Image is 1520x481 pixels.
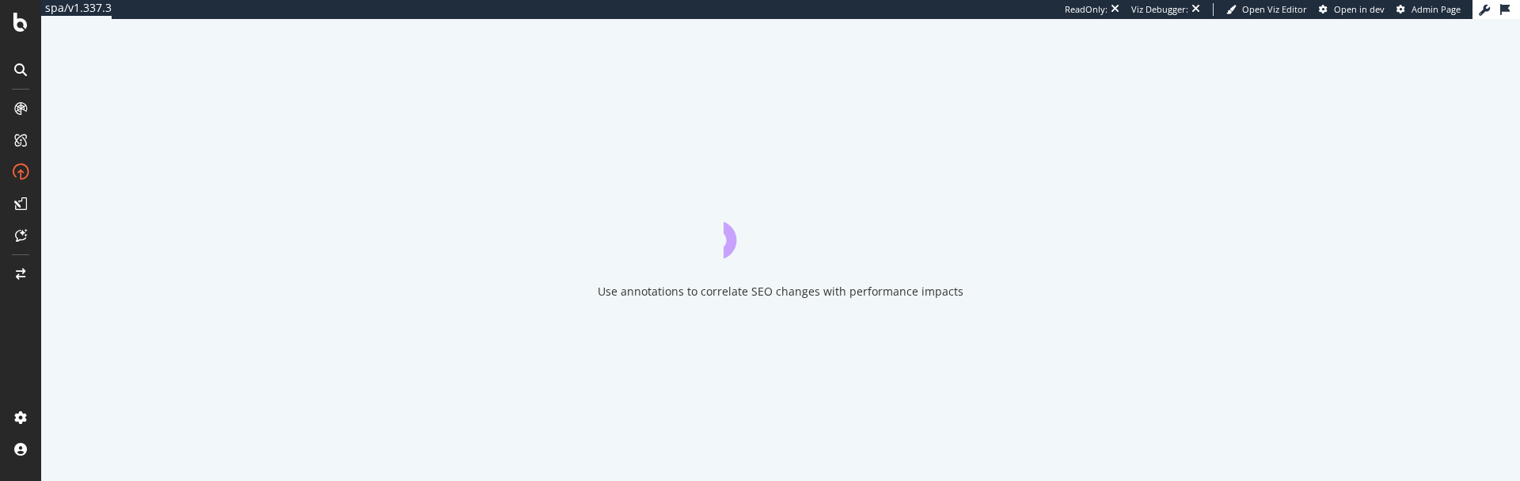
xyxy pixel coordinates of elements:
a: Open Viz Editor [1226,3,1307,16]
span: Open Viz Editor [1242,3,1307,15]
a: Admin Page [1396,3,1461,16]
a: Open in dev [1319,3,1385,16]
span: Admin Page [1412,3,1461,15]
div: animation [724,201,838,258]
span: Open in dev [1334,3,1385,15]
div: Use annotations to correlate SEO changes with performance impacts [598,284,963,300]
div: Viz Debugger: [1131,3,1188,16]
div: ReadOnly: [1065,3,1108,16]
